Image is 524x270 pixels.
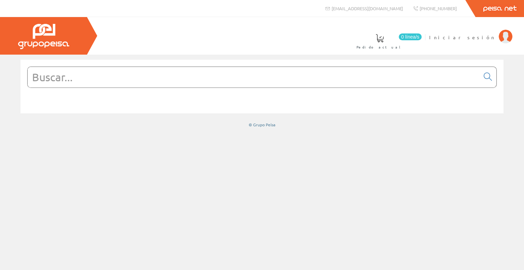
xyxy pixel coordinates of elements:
[420,5,457,11] span: [PHONE_NUMBER]
[28,67,480,87] input: Buscar...
[18,24,69,49] img: Grupo Peisa
[429,34,495,41] span: Iniciar sesión
[332,5,403,11] span: [EMAIL_ADDRESS][DOMAIN_NAME]
[20,122,504,128] div: © Grupo Peisa
[399,33,422,40] span: 0 línea/s
[429,28,512,35] a: Iniciar sesión
[356,44,403,51] span: Pedido actual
